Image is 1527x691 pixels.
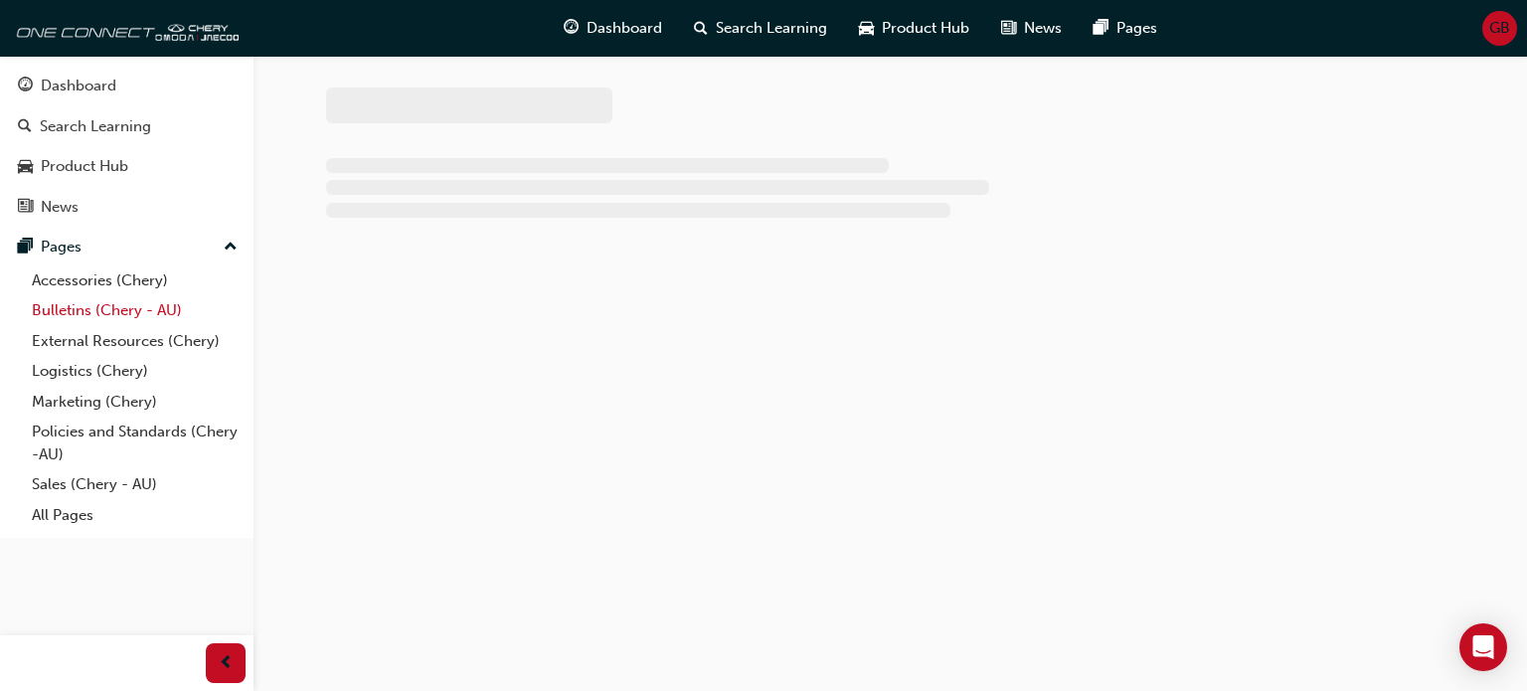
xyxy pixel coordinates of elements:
[41,155,128,178] div: Product Hub
[1078,8,1173,49] a: pages-iconPages
[1094,16,1108,41] span: pages-icon
[843,8,985,49] a: car-iconProduct Hub
[8,189,246,226] a: News
[1482,11,1517,46] button: GB
[18,239,33,257] span: pages-icon
[18,118,32,136] span: search-icon
[8,108,246,145] a: Search Learning
[24,500,246,531] a: All Pages
[18,78,33,95] span: guage-icon
[24,295,246,326] a: Bulletins (Chery - AU)
[564,16,579,41] span: guage-icon
[24,469,246,500] a: Sales (Chery - AU)
[587,17,662,40] span: Dashboard
[1459,623,1507,671] div: Open Intercom Messenger
[1001,16,1016,41] span: news-icon
[8,64,246,229] button: DashboardSearch LearningProduct HubNews
[1489,17,1510,40] span: GB
[41,75,116,97] div: Dashboard
[859,16,874,41] span: car-icon
[24,326,246,357] a: External Resources (Chery)
[24,265,246,296] a: Accessories (Chery)
[40,115,151,138] div: Search Learning
[219,651,234,676] span: prev-icon
[24,356,246,387] a: Logistics (Chery)
[24,387,246,418] a: Marketing (Chery)
[694,16,708,41] span: search-icon
[41,236,82,259] div: Pages
[882,17,969,40] span: Product Hub
[548,8,678,49] a: guage-iconDashboard
[8,229,246,265] button: Pages
[18,199,33,217] span: news-icon
[678,8,843,49] a: search-iconSearch Learning
[10,8,239,48] img: oneconnect
[1024,17,1062,40] span: News
[24,417,246,469] a: Policies and Standards (Chery -AU)
[224,235,238,260] span: up-icon
[41,196,79,219] div: News
[8,148,246,185] a: Product Hub
[18,158,33,176] span: car-icon
[1116,17,1157,40] span: Pages
[716,17,827,40] span: Search Learning
[985,8,1078,49] a: news-iconNews
[8,68,246,104] a: Dashboard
